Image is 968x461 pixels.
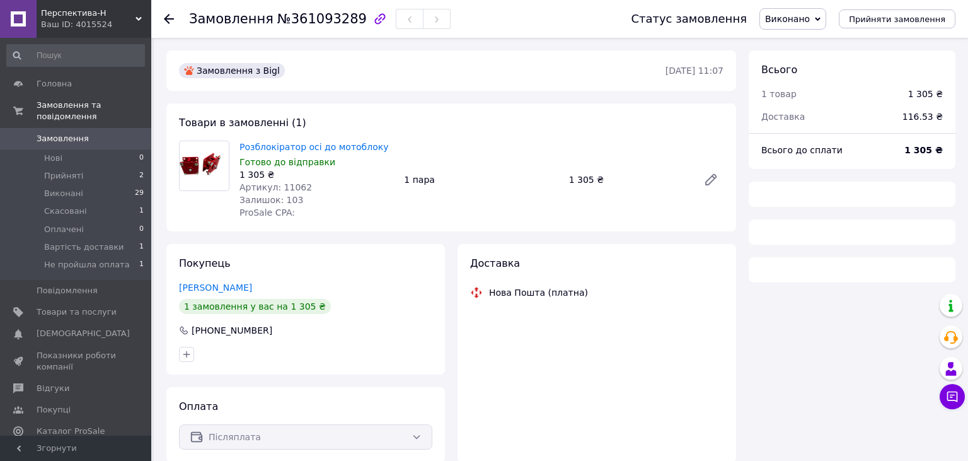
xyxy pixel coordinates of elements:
[180,149,229,182] img: Розблокіратор осі до мотоблоку
[37,404,71,416] span: Покупці
[44,206,87,217] span: Скасовані
[190,324,274,337] div: [PHONE_NUMBER]
[37,383,69,394] span: Відгуки
[135,188,144,199] span: 29
[37,328,130,339] span: [DEMOGRAPHIC_DATA]
[189,11,274,26] span: Замовлення
[486,286,591,299] div: Нова Пошта (платна)
[37,133,89,144] span: Замовлення
[239,168,394,181] div: 1 305 ₴
[139,224,144,235] span: 0
[44,170,83,182] span: Прийняті
[564,171,693,189] div: 1 305 ₴
[44,153,62,164] span: Нові
[239,157,335,167] span: Готово до відправки
[761,64,797,76] span: Всього
[139,242,144,253] span: 1
[277,11,367,26] span: №361093289
[761,112,805,122] span: Доставка
[37,306,117,318] span: Товари та послуги
[904,145,943,155] b: 1 305 ₴
[139,153,144,164] span: 0
[179,400,218,412] span: Оплата
[37,78,72,90] span: Головна
[37,426,105,437] span: Каталог ProSale
[37,100,151,122] span: Замовлення та повідомлення
[179,299,331,314] div: 1 замовлення у вас на 1 305 ₴
[179,257,231,269] span: Покупець
[908,88,943,100] div: 1 305 ₴
[239,207,295,218] span: ProSale CPA:
[239,195,303,205] span: Залишок: 103
[179,283,252,293] a: [PERSON_NAME]
[239,142,389,152] a: Розблокіратор осі до мотоблоку
[940,384,965,409] button: Чат з покупцем
[37,285,98,296] span: Повідомлення
[139,259,144,271] span: 1
[665,66,723,76] time: [DATE] 11:07
[765,14,810,24] span: Виконано
[895,103,950,131] div: 116.53 ₴
[41,19,151,30] div: Ваш ID: 4015524
[179,63,285,78] div: Замовлення з Bigl
[839,9,955,28] button: Прийняти замовлення
[6,44,145,67] input: Пошук
[44,188,83,199] span: Виконані
[44,259,130,271] span: Не пройшла оплата
[631,13,747,25] div: Статус замовлення
[44,242,124,253] span: Вартість доставки
[698,167,723,192] a: Редагувати
[761,89,797,99] span: 1 товар
[470,257,520,269] span: Доставка
[139,170,144,182] span: 2
[761,145,843,155] span: Всього до сплати
[44,224,84,235] span: Оплачені
[179,117,306,129] span: Товари в замовленні (1)
[37,350,117,373] span: Показники роботи компанії
[164,13,174,25] div: Повернутися назад
[139,206,144,217] span: 1
[399,171,563,189] div: 1 пара
[239,182,312,192] span: Артикул: 11062
[849,15,945,24] span: Прийняти замовлення
[41,8,135,19] span: Перспектива-Н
